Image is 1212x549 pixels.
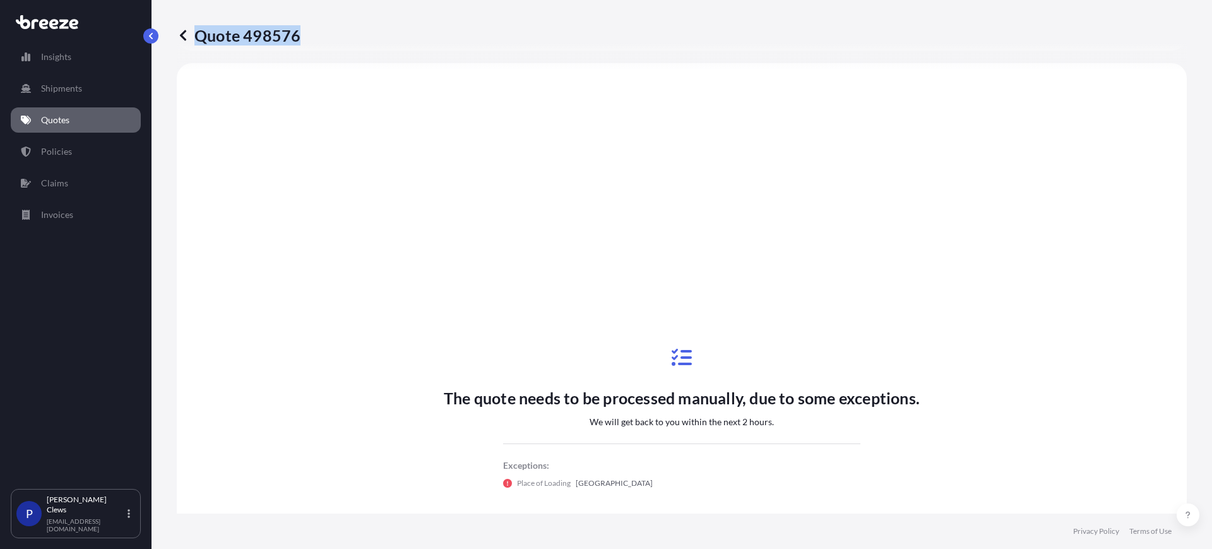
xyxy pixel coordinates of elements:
[1129,526,1172,536] a: Terms of Use
[503,459,860,472] p: Exceptions:
[41,177,68,190] p: Claims
[11,76,141,101] a: Shipments
[47,517,125,533] p: [EMAIL_ADDRESS][DOMAIN_NAME]
[41,51,71,63] p: Insights
[47,495,125,515] p: [PERSON_NAME] Clews
[576,477,653,490] p: [GEOGRAPHIC_DATA]
[11,107,141,133] a: Quotes
[11,202,141,227] a: Invoices
[11,171,141,196] a: Claims
[41,114,69,126] p: Quotes
[11,44,141,69] a: Insights
[444,388,920,408] p: The quote needs to be processed manually, due to some exceptions.
[41,208,73,221] p: Invoices
[177,25,300,45] p: Quote 498576
[590,416,774,428] p: We will get back to you within the next 2 hours.
[1073,526,1119,536] a: Privacy Policy
[26,507,33,520] span: P
[11,139,141,164] a: Policies
[41,145,72,158] p: Policies
[517,477,571,490] p: Place of Loading
[41,82,82,95] p: Shipments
